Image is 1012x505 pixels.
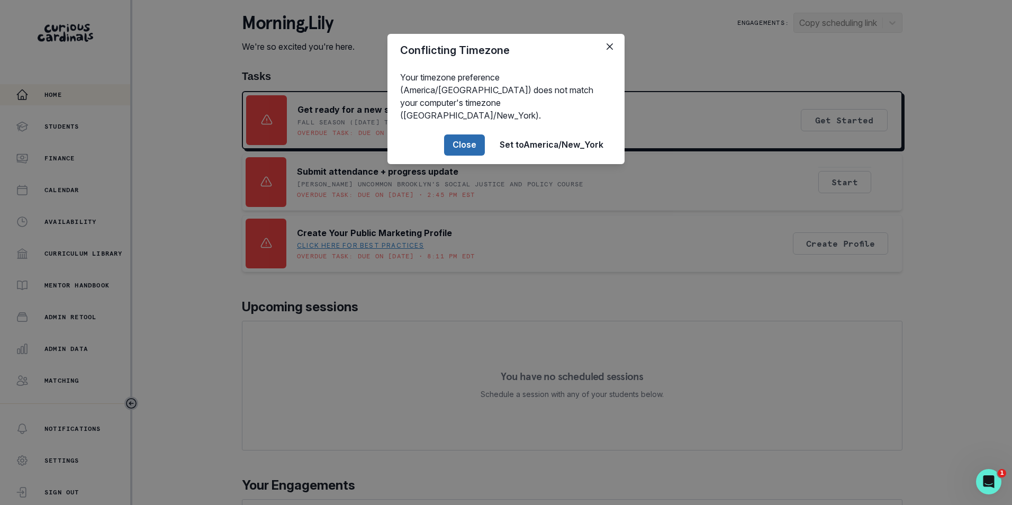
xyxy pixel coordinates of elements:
iframe: Intercom live chat [976,469,1001,494]
div: Your timezone preference (America/[GEOGRAPHIC_DATA]) does not match your computer's timezone ([GE... [387,67,625,126]
header: Conflicting Timezone [387,34,625,67]
button: Close [601,38,618,55]
span: 1 [998,469,1006,477]
button: Set toAmerica/New_York [491,134,612,156]
button: Close [444,134,485,156]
